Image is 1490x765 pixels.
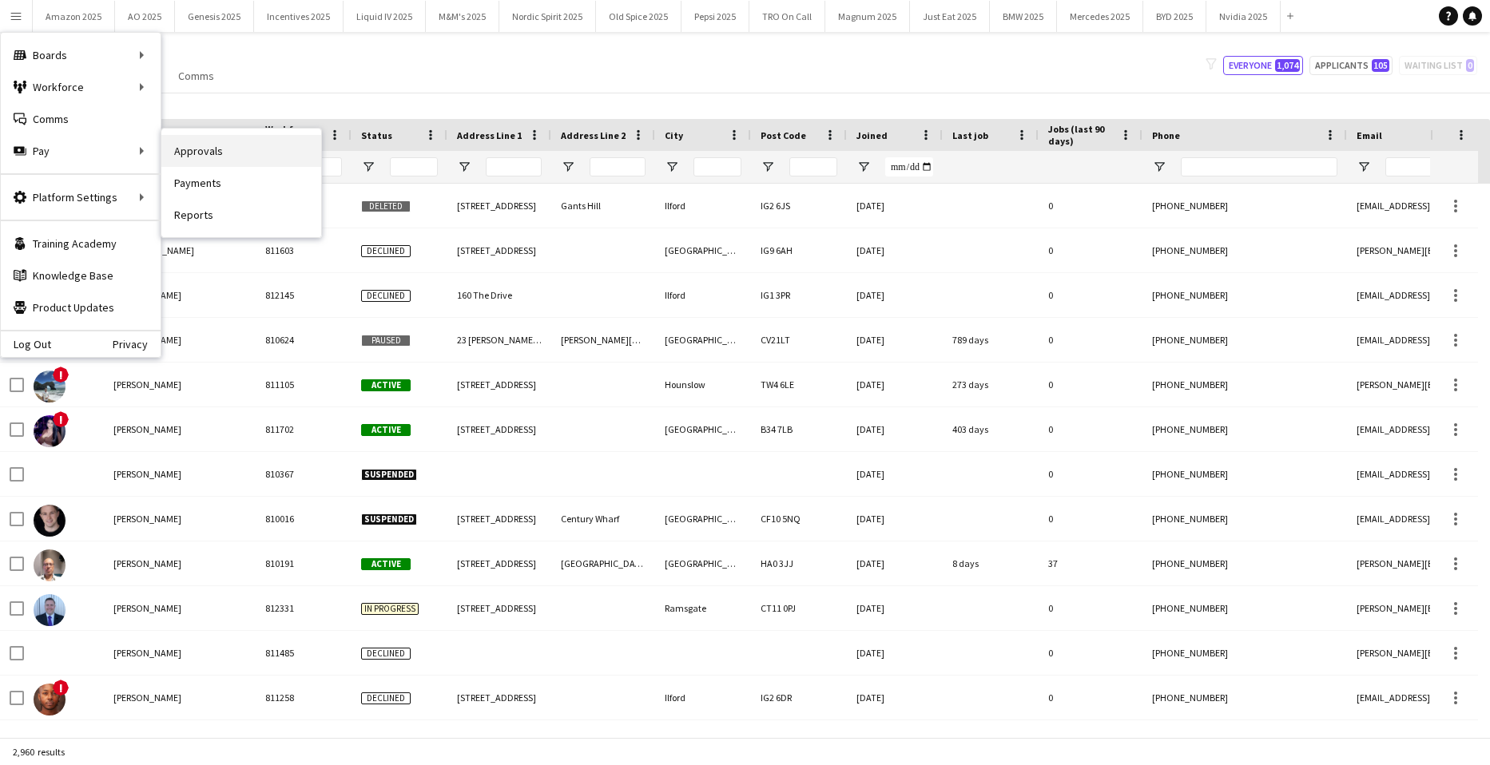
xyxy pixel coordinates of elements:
span: Phone [1152,129,1180,141]
div: 37 [1039,541,1142,585]
div: IG2 6JS [751,184,847,228]
div: 810558 [256,720,352,764]
input: Address Line 1 Filter Input [486,157,542,176]
div: 403 days [943,407,1039,451]
div: Pay [1,135,161,167]
img: Aalia Nawaz [34,415,66,447]
span: [PERSON_NAME] [113,692,181,704]
div: [DATE] [847,273,943,317]
input: Phone Filter Input [1181,157,1337,176]
div: Boards [1,39,161,71]
input: Post Code Filter Input [789,157,837,176]
div: 0 [1039,273,1142,317]
div: 810624 [256,318,352,362]
button: Magnum 2025 [825,1,910,32]
div: [PHONE_NUMBER] [1142,228,1347,272]
div: 811485 [256,631,352,675]
span: In progress [361,603,419,615]
a: Privacy [113,338,161,351]
span: Comms [178,69,214,83]
div: 0 [1039,407,1142,451]
div: 789 days [943,318,1039,362]
span: ! [53,680,69,696]
div: [GEOGRAPHIC_DATA] [551,720,655,764]
div: [GEOGRAPHIC_DATA] [655,497,751,541]
div: Ilford [655,273,751,317]
div: 23 [PERSON_NAME] House [447,318,551,362]
div: [DATE] [847,228,943,272]
div: IG9 6AH [751,228,847,272]
div: [PHONE_NUMBER] [1142,720,1347,764]
div: [PHONE_NUMBER] [1142,452,1347,496]
div: Gants Hill [551,184,655,228]
span: Suspended [361,469,417,481]
span: [PERSON_NAME] [113,647,181,659]
div: [DATE] [847,586,943,630]
input: Status Filter Input [390,157,438,176]
div: 8 days [943,541,1039,585]
div: 0 [1039,184,1142,228]
a: Comms [172,65,221,86]
button: Open Filter Menu [761,160,775,174]
div: CV21LT [751,318,847,362]
button: Pepsi 2025 [681,1,749,32]
div: 812145 [256,273,352,317]
div: B34 7LB [751,407,847,451]
div: 0 [1039,497,1142,541]
a: Log Out [1,338,51,351]
div: [PHONE_NUMBER] [1142,363,1347,406]
div: [GEOGRAPHIC_DATA] [655,318,751,362]
div: 811603 [256,228,352,272]
div: 0 [1039,452,1142,496]
span: ! [53,411,69,427]
div: 811105 [256,363,352,406]
button: Applicants105 [1309,56,1393,75]
span: Jobs (last 90 days) [1048,123,1114,147]
div: 0 [1039,318,1142,362]
button: Genesis 2025 [175,1,254,32]
span: Address Line 1 [457,129,522,141]
div: Century Wharf [551,497,655,541]
img: Aaron Edwards [34,549,66,581]
div: [STREET_ADDRESS] [447,184,551,228]
div: Ilford [655,184,751,228]
div: [PHONE_NUMBER] [1142,586,1347,630]
div: [PHONE_NUMBER] [1142,184,1347,228]
span: 105 [1372,59,1389,72]
div: Platform Settings [1,181,161,213]
span: City [665,129,683,141]
div: 273 days [943,363,1039,406]
div: [DATE] [847,720,943,764]
a: Product Updates [1,291,161,323]
a: Reports [161,199,321,231]
div: [PHONE_NUMBER] [1142,318,1347,362]
a: Knowledge Base [1,260,161,291]
span: Joined [856,129,888,141]
div: 507 days [943,720,1039,764]
button: TRO On Call [749,1,825,32]
button: Incentives 2025 [254,1,344,32]
div: [DATE] [847,631,943,675]
span: Deleted [361,200,411,212]
div: 812331 [256,586,352,630]
div: 0 [1039,631,1142,675]
span: Status [361,129,392,141]
span: Declined [361,692,411,704]
div: [STREET_ADDRESS] [447,720,551,764]
div: [GEOGRAPHIC_DATA] [551,541,655,585]
div: CT11 0PJ [751,586,847,630]
span: Declined [361,245,411,257]
a: Comms [1,103,161,135]
div: [DATE] [847,497,943,541]
div: [STREET_ADDRESS] [447,497,551,541]
div: 0 [1039,363,1142,406]
a: Approvals [161,135,321,167]
input: Address Line 2 Filter Input [590,157,646,176]
button: M&M's 2025 [426,1,499,32]
div: [PHONE_NUMBER] [1142,273,1347,317]
span: Paused [361,335,411,347]
div: HA0 3JJ [751,541,847,585]
span: Active [361,424,411,436]
div: [DATE] [847,363,943,406]
span: Active [361,379,411,391]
